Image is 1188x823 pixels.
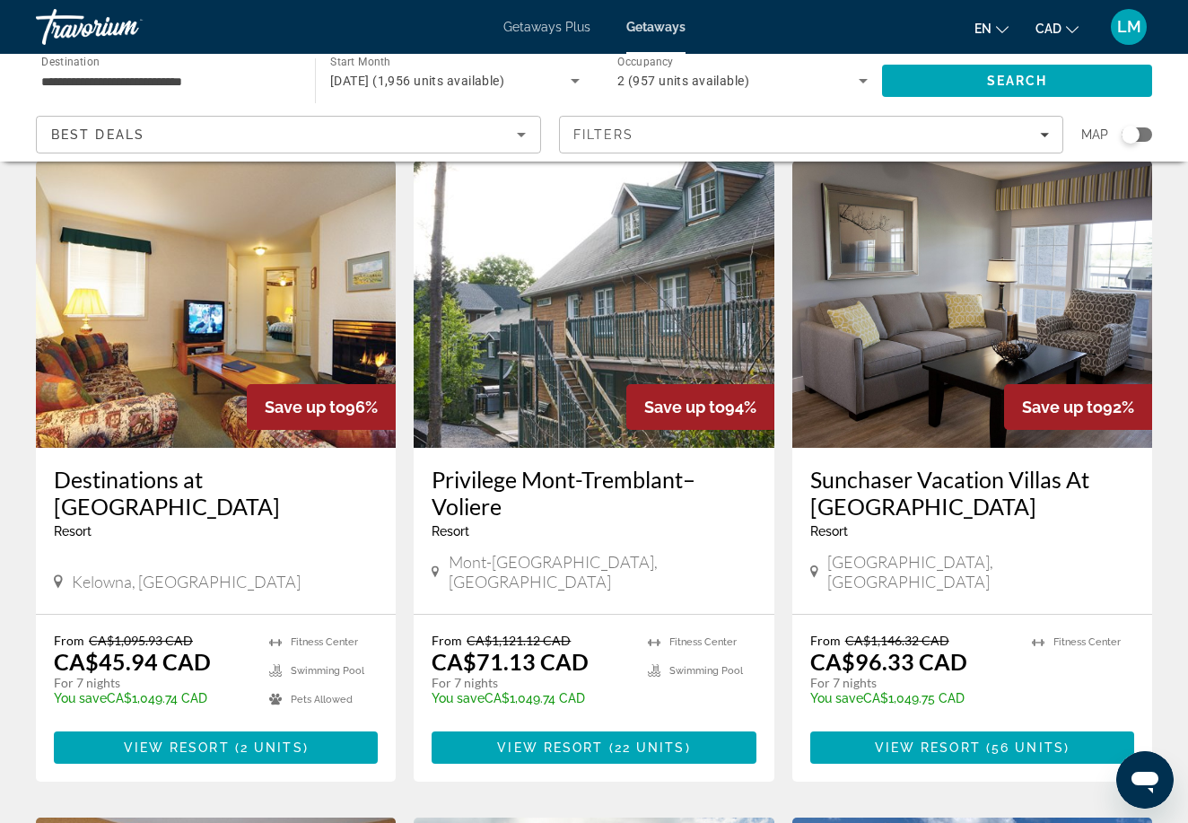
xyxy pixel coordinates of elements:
span: Destination [41,55,100,67]
button: Filters [559,116,1064,153]
span: View Resort [497,740,603,755]
button: Change currency [1035,15,1079,41]
button: Change language [974,15,1009,41]
span: 56 units [991,740,1064,755]
span: From [810,633,841,648]
img: Privilege Mont-Tremblant–Voliere [414,161,773,448]
span: CA$1,095.93 CAD [89,633,193,648]
span: [DATE] (1,956 units available) [330,74,504,88]
div: 92% [1004,384,1152,430]
span: ( ) [230,740,309,755]
span: Pets Allowed [291,694,353,705]
div: 94% [626,384,774,430]
span: Resort [810,524,848,538]
p: CA$1,049.74 CAD [432,691,629,705]
a: Destinations at [GEOGRAPHIC_DATA] [54,466,378,520]
span: Save up to [1022,398,1103,416]
p: CA$45.94 CAD [54,648,211,675]
button: View Resort(22 units) [432,731,756,764]
img: Destinations at Holiday Park [36,161,396,448]
p: For 7 nights [432,675,629,691]
a: Privilege Mont-Tremblant–Voliere [432,466,756,520]
span: Resort [432,524,469,538]
span: [GEOGRAPHIC_DATA], [GEOGRAPHIC_DATA] [827,552,1134,591]
button: User Menu [1105,8,1152,46]
a: Getaways [626,20,686,34]
p: CA$71.13 CAD [432,648,589,675]
span: Start Month [330,56,390,68]
span: You save [810,691,863,705]
a: Sunchaser Vacation Villas At [GEOGRAPHIC_DATA] [810,466,1134,520]
span: You save [432,691,485,705]
p: For 7 nights [54,675,251,691]
span: Mont-[GEOGRAPHIC_DATA], [GEOGRAPHIC_DATA] [449,552,756,591]
button: View Resort(56 units) [810,731,1134,764]
span: Search [987,74,1048,88]
iframe: Кнопка запуска окна обмена сообщениями [1116,751,1174,809]
a: Travorium [36,4,215,50]
button: Search [882,65,1152,97]
span: 22 units [615,740,686,755]
p: CA$1,049.74 CAD [54,691,251,705]
button: View Resort(2 units) [54,731,378,764]
span: Save up to [644,398,725,416]
span: Filters [573,127,634,142]
span: Swimming Pool [291,665,364,677]
span: ( ) [981,740,1070,755]
p: CA$96.33 CAD [810,648,967,675]
span: 2 (957 units available) [617,74,749,88]
span: CA$1,146.32 CAD [845,633,949,648]
span: From [432,633,462,648]
span: Save up to [265,398,345,416]
span: View Resort [124,740,230,755]
span: Best Deals [51,127,144,142]
input: Select destination [41,71,292,92]
a: Getaways Plus [503,20,590,34]
span: ( ) [603,740,690,755]
img: Sunchaser Vacation Villas At Riverside [792,161,1152,448]
span: Kelowna, [GEOGRAPHIC_DATA] [72,572,301,591]
span: From [54,633,84,648]
span: Resort [54,524,92,538]
span: en [974,22,991,36]
p: For 7 nights [810,675,1014,691]
span: Fitness Center [291,636,358,648]
span: Map [1081,122,1108,147]
span: Occupancy [617,56,674,68]
span: Fitness Center [669,636,737,648]
span: 2 units [240,740,303,755]
span: Fitness Center [1053,636,1121,648]
span: You save [54,691,107,705]
span: CAD [1035,22,1061,36]
span: Swimming Pool [669,665,743,677]
mat-select: Sort by [51,124,526,145]
span: CA$1,121.12 CAD [467,633,571,648]
p: CA$1,049.75 CAD [810,691,1014,705]
div: 96% [247,384,396,430]
span: LM [1117,18,1141,36]
span: View Resort [875,740,981,755]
